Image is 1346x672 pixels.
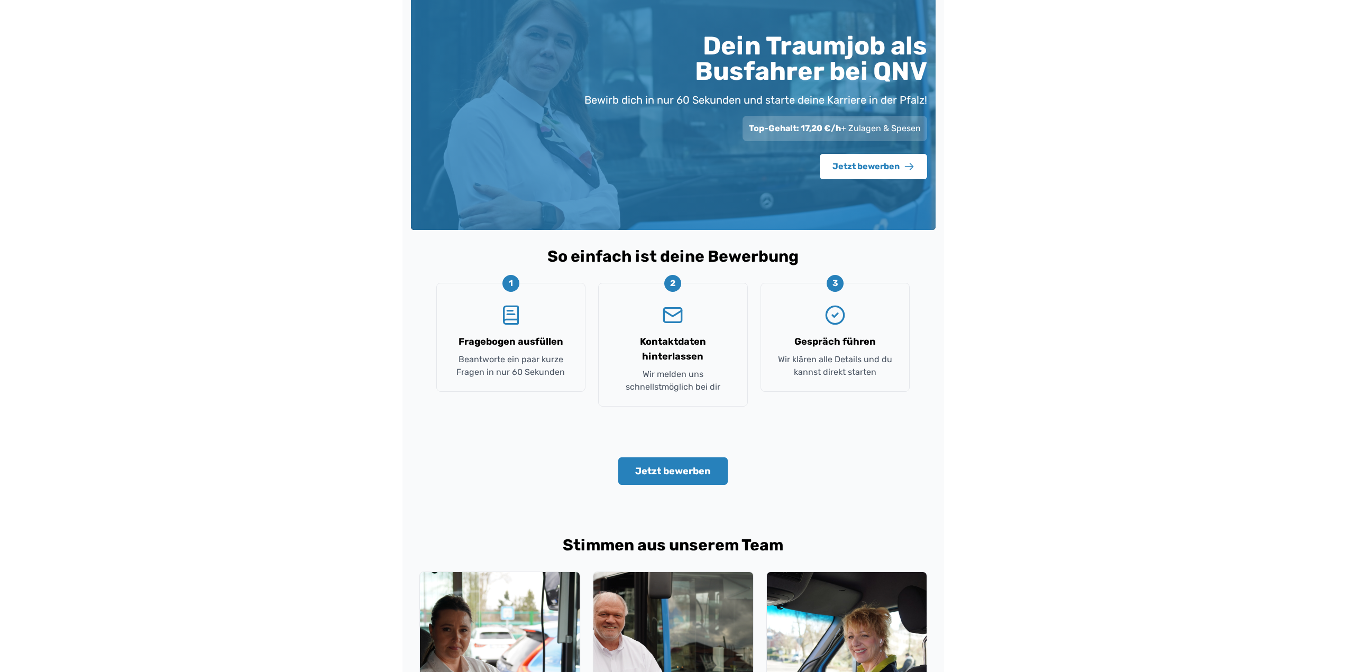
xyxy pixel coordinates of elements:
[450,353,573,379] p: Beantworte ein paar kurze Fragen in nur 60 Sekunden
[611,334,735,364] h3: Kontaktdaten hinterlassen
[662,305,683,326] svg: Mail
[749,123,841,133] span: Top-Gehalt: 17,20 €/h
[419,247,927,266] h2: So einfach ist deine Bewerbung
[743,116,927,141] div: + Zulagen & Spesen
[827,275,844,292] div: 3
[825,305,846,326] svg: CircleCheck
[774,353,897,379] p: Wir klären alle Details und du kannst direkt starten
[459,334,563,349] h3: Fragebogen ausfüllen
[500,305,521,326] svg: BookText
[618,457,728,485] button: Jetzt bewerben
[502,275,519,292] div: 1
[572,33,927,84] h1: Dein Traumjob als Busfahrer bei QNV
[611,368,735,393] p: Wir melden uns schnellstmöglich bei dir
[664,275,681,292] div: 2
[419,536,927,555] h2: Stimmen aus unserem Team
[584,93,927,107] p: Bewirb dich in nur 60 Sekunden und starte deine Karriere in der Pfalz!
[794,334,876,349] h3: Gespräch führen
[820,154,927,179] button: Jetzt bewerben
